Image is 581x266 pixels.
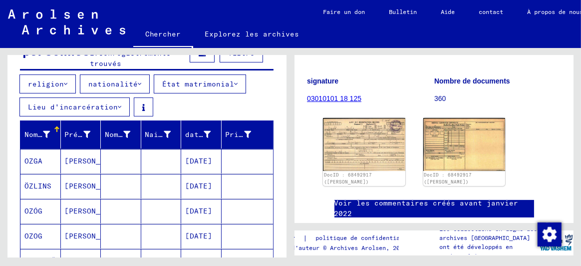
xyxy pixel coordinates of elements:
div: date de naissance [185,126,224,142]
font: | [303,233,308,242]
div: Prisonnier # [226,126,264,142]
font: OZOG [24,231,42,240]
img: Modifier le consentement [538,222,562,246]
font: [PERSON_NAME] [65,256,123,265]
div: Nom de famille [24,126,63,142]
img: 001.jpg [323,118,405,171]
font: [DATE] [185,156,212,165]
a: Explorez les archives [193,22,311,46]
a: politique de confidentialité [308,233,426,243]
button: État matrimonial [154,74,246,93]
font: Faire un don [323,8,365,15]
mat-header-cell: Prénom [61,120,101,148]
font: Explorez les archives [205,29,299,38]
font: [DATE] [185,231,212,240]
a: DocID : 68492917 ([PERSON_NAME]) [324,172,372,184]
a: Voir les commentaires créés avant janvier 2022 [334,198,534,219]
font: [DATE] [185,181,212,190]
font: [DATE] [185,256,212,265]
font: Aide [441,8,455,15]
a: DocID : 68492917 ([PERSON_NAME]) [424,172,472,184]
font: contact [479,8,504,15]
font: 360 [434,94,446,102]
font: OZGA [24,156,42,165]
font: signature [307,77,338,85]
mat-header-cell: Naissance [141,120,182,148]
font: politique de confidentialité [316,234,414,241]
font: [PERSON_NAME] [65,206,123,215]
font: [PERSON_NAME] [65,181,123,190]
font: Nom de naissance [105,130,177,139]
font: [PERSON_NAME] [65,156,123,165]
mat-header-cell: Nom de famille [20,120,61,148]
font: Nom de famille [24,130,87,139]
button: religion [19,74,76,93]
font: enregistrements trouvés [90,48,171,68]
button: Lieu d'incarcération [19,97,130,116]
font: État matrimonial [162,79,234,88]
font: ÖZLINS [24,181,51,190]
font: Droits d'auteur © Archives Arolsen, 2021 [268,244,407,251]
mat-header-cell: Nom de naissance [101,120,141,148]
font: filtre [228,48,255,57]
img: 002.jpg [423,118,506,171]
font: Prisonnier # [226,130,280,139]
font: Naissance [145,130,186,139]
font: Lieu d'incarcération [28,102,118,111]
font: nationalité [88,79,138,88]
font: OZOLINŠ [24,256,56,265]
font: Voir les commentaires créés avant janvier 2022 [334,198,519,218]
font: Prénom [65,130,92,139]
div: Nom de naissance [105,126,143,142]
font: religion [28,79,64,88]
font: personnes [22,43,90,58]
font: ont été développés en partenariat avec [439,243,513,259]
a: Chercher [133,22,193,48]
button: nationalité [80,74,150,93]
div: Prénom [65,126,103,142]
font: OZÓG [24,206,42,215]
font: Bulletin [389,8,417,15]
font: 173 [90,48,103,57]
font: [DATE] [185,206,212,215]
font: Chercher [145,29,181,38]
mat-header-cell: Prisonnier # [222,120,274,148]
font: date de naissance [185,130,262,139]
font: [PERSON_NAME] [65,231,123,240]
mat-header-cell: date de naissance [181,120,222,148]
font: Nombre de documents [434,77,510,85]
div: Naissance [145,126,184,142]
a: 03010101 18 125 [307,94,361,102]
img: Arolsen_neg.svg [8,9,125,34]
